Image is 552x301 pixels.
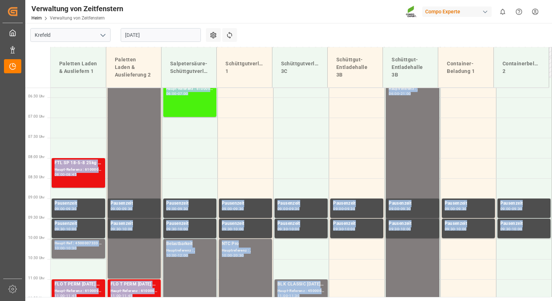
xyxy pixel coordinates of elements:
[455,227,456,231] div: -
[166,86,214,92] div: Haupt-Referenz : 6100001347, 2000001172;
[222,220,269,227] div: Pausenzeit
[288,207,289,210] div: -
[401,92,411,95] div: 21:00
[31,3,123,14] div: Verwaltung von Zeitfenstern
[56,57,100,78] div: Paletten Laden & Ausliefern 1
[178,254,188,257] div: 12:00
[28,175,44,179] span: 08:30 Uhr
[111,227,121,231] div: 09:30
[55,167,102,173] div: Haupt-Referenz : 6100001274, 2000000935;
[288,227,289,231] div: -
[166,92,177,95] div: 06:00
[495,4,511,20] button: 0 neue Benachrichtigungen anzeigen
[406,5,417,18] img: Screenshot%202023-09-29%20at%2010.02.21.png_1712312052.png
[344,227,345,231] div: -
[55,288,102,294] div: Haupt-Referenz : 6100001310, 2000000780;
[65,247,66,250] div: -
[66,247,77,250] div: 10:30
[178,92,188,95] div: 07:00
[333,227,344,231] div: 09:30
[66,173,77,176] div: 08:45
[31,16,42,21] a: Heim
[277,227,288,231] div: 09:30
[277,294,288,297] div: 11:00
[28,296,44,300] span: 11:30 Uhr
[288,294,289,297] div: -
[277,288,325,294] div: Haupt-Referenz : 4500000293, 2000000240;
[111,288,158,294] div: Haupt-Referenz : 6100001311, 2000000754;
[389,86,436,92] div: Hauptreferenz : ,
[177,254,178,257] div: -
[121,28,201,42] input: TT-MM-JJJJ
[444,57,487,78] div: Container-Beladung 1
[222,227,232,231] div: 09:30
[111,200,158,207] div: Pausenzeit
[28,135,44,139] span: 07:30 Uhr
[28,236,44,240] span: 10:00 Uhr
[166,200,214,207] div: Pausenzeit
[333,207,344,210] div: 09:00
[333,53,377,82] div: Schüttgut-Entladehalle 3B
[30,28,111,42] input: Typ zum Suchen/Auswählen
[425,8,460,16] font: Compo Experte
[500,57,543,78] div: Containerbeladung 2
[28,276,44,280] span: 11:00 Uhr
[55,247,65,250] div: 10:00
[66,207,77,210] div: 09:30
[389,200,436,207] div: Pausenzeit
[121,207,122,210] div: -
[289,294,299,297] div: 11:30
[333,200,380,207] div: Pausenzeit
[28,256,44,260] span: 10:30 Uhr
[222,254,232,257] div: 10:00
[177,92,178,95] div: -
[389,92,399,95] div: 06:00
[167,57,211,78] div: Salpetersäure-Schüttgutverladung
[222,240,269,248] div: NTC Pro
[121,227,122,231] div: -
[112,53,155,82] div: Paletten Laden & Auslieferung 2
[55,200,102,207] div: Pausenzeit
[445,200,492,207] div: Pausenzeit
[389,220,436,227] div: Pausenzeit
[289,227,299,231] div: 10:00
[511,227,512,231] div: -
[456,227,467,231] div: 10:00
[512,227,522,231] div: 10:00
[177,227,178,231] div: -
[178,207,188,210] div: 09:30
[277,220,325,227] div: Pausenzeit
[166,248,214,254] div: Hauptreferenz : ,
[399,92,400,95] div: -
[111,220,158,227] div: Pausenzeit
[28,195,44,199] span: 09:00 Uhr
[121,294,122,297] div: -
[166,254,177,257] div: 10:00
[97,30,108,41] button: Menü öffnen
[66,294,77,297] div: 11:45
[166,227,177,231] div: 09:30
[55,207,65,210] div: 09:00
[122,227,133,231] div: 10:00
[401,227,411,231] div: 10:00
[55,220,102,227] div: Pausenzeit
[232,254,233,257] div: -
[511,207,512,210] div: -
[500,220,548,227] div: Pausenzeit
[28,114,44,118] span: 07:00 Uhr
[512,207,522,210] div: 09:30
[278,57,322,78] div: Schüttgutverladehalle 3C
[500,200,548,207] div: Pausenzeit
[401,207,411,210] div: 09:30
[55,227,65,231] div: 09:30
[55,173,65,176] div: 08:00
[222,207,232,210] div: 09:00
[500,227,511,231] div: 09:30
[222,200,269,207] div: Pausenzeit
[389,227,399,231] div: 09:30
[111,281,158,288] div: FLO T PERM [DATE] 25kg (x40) INT;
[389,53,432,82] div: Schüttgut-Entladehalle 3B
[456,207,467,210] div: 09:30
[28,94,44,98] span: 06:30 Uhr
[223,57,266,78] div: Schüttgutverladehalle 1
